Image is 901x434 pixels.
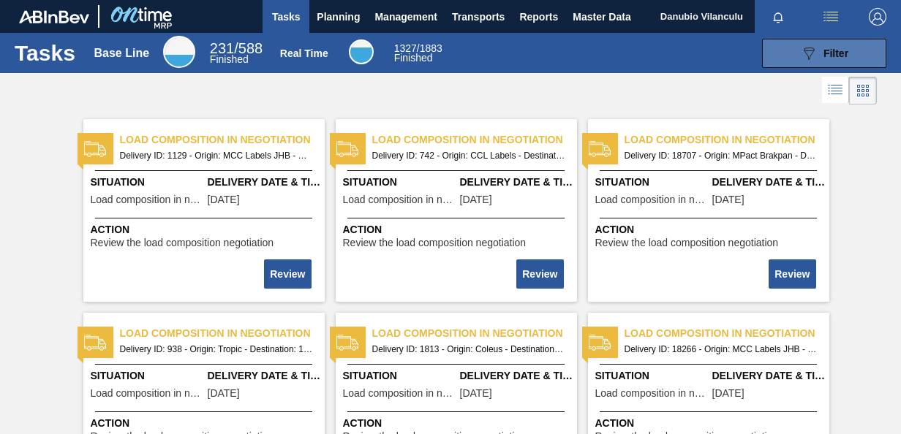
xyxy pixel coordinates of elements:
span: Review the load composition negotiation [343,237,527,248]
span: Delivery Date & Time [208,368,321,384]
div: Card Vision [849,77,877,104]
span: Management [374,8,437,26]
span: 03/31/2023, [208,194,240,205]
span: Action [343,416,573,431]
span: 06/02/2023, [460,388,492,399]
span: Situation [91,368,204,384]
span: Planning [317,8,360,26]
span: Delivery ID: 1129 - Origin: MCC Labels JHB - Destination: 1SD [120,148,313,164]
img: status [84,138,106,160]
span: Load composition in negotiation [343,388,456,399]
img: TNhmsLtSVTkK8tSr43FrP2fwEKptu5GPRR3wAAAABJRU5ErkJggg== [19,10,89,23]
span: Filter [823,47,848,59]
span: Master Data [573,8,630,26]
span: Situation [91,175,204,190]
div: Complete task: 2279719 [518,258,565,290]
span: Action [91,222,321,237]
span: Load composition in negotiation [120,132,325,148]
button: Filter [762,39,886,68]
span: Delivery ID: 742 - Origin: CCL Labels - Destination: 1SD [372,148,565,164]
img: status [336,332,358,354]
span: Load composition in negotiation [625,132,829,148]
span: 09/05/2025, [712,194,744,205]
img: status [336,138,358,160]
span: Load composition in negotiation [595,388,709,399]
div: Real Time [394,44,442,63]
span: Review the load composition negotiation [595,237,779,248]
div: Base Line [163,36,195,68]
span: Tasks [270,8,302,26]
span: Action [595,222,826,237]
span: Load composition in negotiation [595,194,709,205]
span: Delivery ID: 18707 - Origin: MPact Brakpan - Destination: 1SD [625,148,818,164]
img: status [84,332,106,354]
div: Base Line [210,42,263,64]
span: Delivery Date & Time [712,368,826,384]
span: 01/27/2023, [460,194,492,205]
span: Load composition in negotiation [91,388,204,399]
div: Real Time [280,47,328,59]
h1: Tasks [15,45,75,61]
span: Situation [595,368,709,384]
span: / 1883 [394,42,442,54]
img: status [589,138,611,160]
span: Action [91,416,321,431]
button: Review [264,259,311,289]
span: Load composition in negotiation [372,326,577,341]
span: Load composition in negotiation [372,132,577,148]
img: Logout [869,8,886,26]
span: Load composition in negotiation [91,194,204,205]
span: Action [595,416,826,431]
span: / 588 [210,40,263,56]
div: List Vision [822,77,849,104]
button: Review [769,259,815,289]
span: Delivery Date & Time [712,175,826,190]
span: Load composition in negotiation [343,194,456,205]
span: Transports [452,8,505,26]
span: Situation [595,175,709,190]
div: Real Time [349,39,374,64]
span: Action [343,222,573,237]
span: Delivery Date & Time [208,175,321,190]
button: Notifications [755,7,802,27]
span: Reports [519,8,558,26]
span: Delivery ID: 938 - Origin: Tropic - Destination: 1SD [120,341,313,357]
span: Load composition in negotiation [625,326,829,341]
div: Complete task: 2279720 [770,258,817,290]
span: Situation [343,175,456,190]
span: Finished [210,53,249,65]
span: Load composition in negotiation [120,326,325,341]
div: Complete task: 2279718 [265,258,312,290]
span: 231 [210,40,234,56]
div: Base Line [94,47,150,60]
span: Delivery ID: 1813 - Origin: Coleus - Destination: 1SD [372,341,565,357]
button: Review [516,259,563,289]
span: 08/20/2025, [712,388,744,399]
span: Delivery ID: 18266 - Origin: MCC Labels JHB - Destination: 1SD [625,341,818,357]
span: Delivery Date & Time [460,368,573,384]
span: Review the load composition negotiation [91,237,274,248]
img: status [589,332,611,354]
span: Finished [394,52,433,64]
span: 03/13/2023, [208,388,240,399]
img: userActions [822,8,840,26]
span: 1327 [394,42,417,54]
span: Delivery Date & Time [460,175,573,190]
span: Situation [343,368,456,384]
